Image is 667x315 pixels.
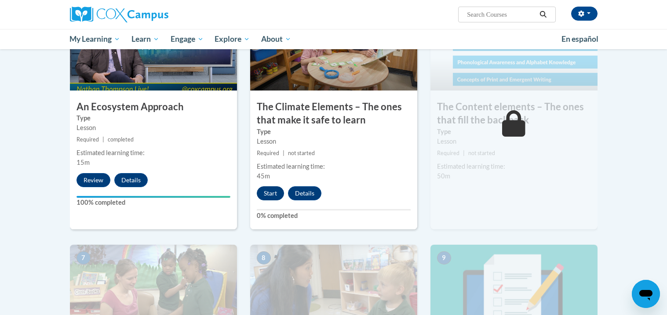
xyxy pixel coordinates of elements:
[437,150,459,156] span: Required
[632,280,660,308] iframe: Button to launch messaging window
[209,29,255,49] a: Explore
[257,211,411,221] label: 0% completed
[70,100,237,114] h3: An Ecosystem Approach
[466,9,536,20] input: Search Courses
[261,34,291,44] span: About
[69,34,120,44] span: My Learning
[70,7,168,22] img: Cox Campus
[556,30,604,48] a: En español
[257,127,411,137] label: Type
[57,29,611,49] div: Main menu
[257,251,271,264] span: 8
[250,100,417,127] h3: The Climate Elements – The ones that make it safe to learn
[131,34,159,44] span: Learn
[437,127,591,137] label: Type
[126,29,165,49] a: Learn
[571,7,598,21] button: Account Settings
[430,100,598,127] h3: The Content elements – The ones that fill the backpack
[77,113,230,123] label: Type
[257,137,411,146] div: Lesson
[77,148,230,158] div: Estimated learning time:
[257,186,284,200] button: Start
[77,123,230,133] div: Lesson
[437,162,591,171] div: Estimated learning time:
[468,150,495,156] span: not started
[437,172,450,180] span: 50m
[77,251,91,264] span: 7
[77,159,90,166] span: 15m
[288,150,315,156] span: not started
[561,34,598,43] span: En español
[437,137,591,146] div: Lesson
[437,251,451,264] span: 9
[257,150,279,156] span: Required
[114,173,148,187] button: Details
[171,34,204,44] span: Engage
[257,172,270,180] span: 45m
[283,150,284,156] span: |
[215,34,250,44] span: Explore
[77,198,230,207] label: 100% completed
[77,196,230,198] div: Your progress
[257,162,411,171] div: Estimated learning time:
[64,29,126,49] a: My Learning
[77,136,99,143] span: Required
[165,29,209,49] a: Engage
[70,7,237,22] a: Cox Campus
[102,136,104,143] span: |
[536,9,550,20] button: Search
[288,186,321,200] button: Details
[77,173,110,187] button: Review
[463,150,465,156] span: |
[108,136,134,143] span: completed
[255,29,297,49] a: About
